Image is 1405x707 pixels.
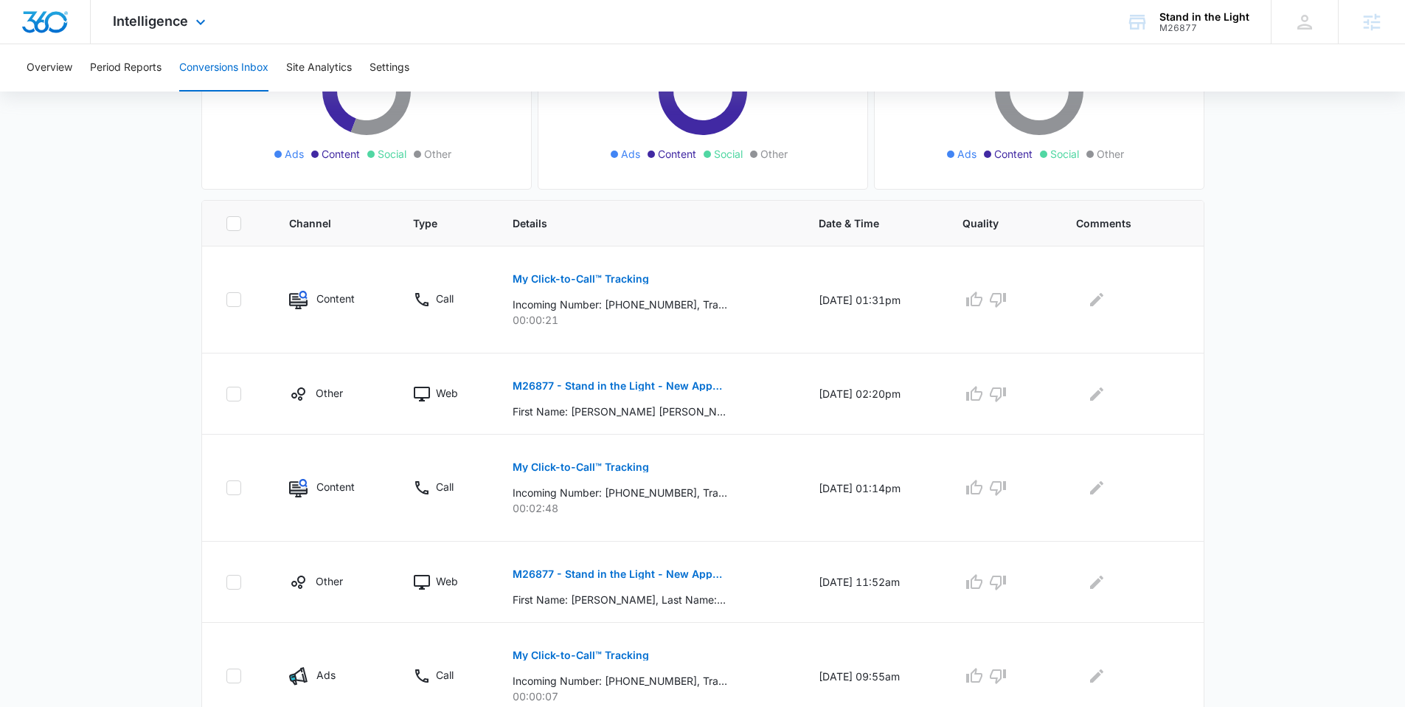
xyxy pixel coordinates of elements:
[1085,570,1109,594] button: Edit Comments
[436,291,454,306] p: Call
[513,368,727,404] button: M26877 - Stand in the Light - New Appointment Scheduled - Acuity Scheduling
[1085,476,1109,500] button: Edit Comments
[1159,23,1249,33] div: account id
[819,215,906,231] span: Date & Time
[27,44,72,92] button: Overview
[289,215,356,231] span: Channel
[801,246,945,353] td: [DATE] 01:31pm
[90,44,162,92] button: Period Reports
[513,689,783,704] p: 00:00:07
[513,312,783,328] p: 00:00:21
[316,385,343,401] p: Other
[286,44,352,92] button: Site Analytics
[378,146,406,162] span: Social
[714,146,743,162] span: Social
[1097,146,1124,162] span: Other
[513,569,727,579] p: M26877 - Stand in the Light - New Appointment Scheduled - Acuity Scheduling
[370,44,409,92] button: Settings
[513,500,783,516] p: 00:02:48
[801,435,945,542] td: [DATE] 01:14pm
[801,353,945,435] td: [DATE] 02:20pm
[513,650,649,661] p: My Click-to-Call™ Tracking
[513,381,727,391] p: M26877 - Stand in the Light - New Appointment Scheduled - Acuity Scheduling
[513,274,649,284] p: My Click-to-Call™ Tracking
[424,146,451,162] span: Other
[962,215,1019,231] span: Quality
[316,479,355,494] p: Content
[513,592,727,607] p: First Name: [PERSON_NAME], Last Name: [PERSON_NAME], Email: [EMAIL_ADDRESS][DOMAIN_NAME], Date of...
[513,449,649,485] button: My Click-to-Call™ Tracking
[1085,288,1109,311] button: Edit Comments
[513,485,727,500] p: Incoming Number: [PHONE_NUMBER], Tracking Number: [PHONE_NUMBER], Ring To: [PHONE_NUMBER], Caller...
[513,215,762,231] span: Details
[316,573,343,589] p: Other
[316,291,355,306] p: Content
[322,146,360,162] span: Content
[760,146,788,162] span: Other
[1050,146,1079,162] span: Social
[621,146,640,162] span: Ads
[1076,215,1158,231] span: Comments
[179,44,268,92] button: Conversions Inbox
[1085,382,1109,406] button: Edit Comments
[436,479,454,494] p: Call
[413,215,456,231] span: Type
[436,667,454,683] p: Call
[513,673,727,689] p: Incoming Number: [PHONE_NUMBER], Tracking Number: [PHONE_NUMBER], Ring To: [PHONE_NUMBER], Caller...
[658,146,696,162] span: Content
[513,556,727,592] button: M26877 - Stand in the Light - New Appointment Scheduled - Acuity Scheduling
[957,146,976,162] span: Ads
[513,297,727,312] p: Incoming Number: [PHONE_NUMBER], Tracking Number: [PHONE_NUMBER], Ring To: [PHONE_NUMBER], Caller...
[513,462,649,472] p: My Click-to-Call™ Tracking
[513,404,727,419] p: First Name: [PERSON_NAME] [PERSON_NAME], Last Name: [PERSON_NAME], Email: [EMAIL_ADDRESS][DOMAIN_...
[513,261,649,297] button: My Click-to-Call™ Tracking
[316,667,336,683] p: Ads
[436,573,458,589] p: Web
[1085,664,1109,688] button: Edit Comments
[436,385,458,401] p: Web
[994,146,1033,162] span: Content
[513,638,649,673] button: My Click-to-Call™ Tracking
[285,146,304,162] span: Ads
[113,13,188,29] span: Intelligence
[1159,11,1249,23] div: account name
[801,542,945,623] td: [DATE] 11:52am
